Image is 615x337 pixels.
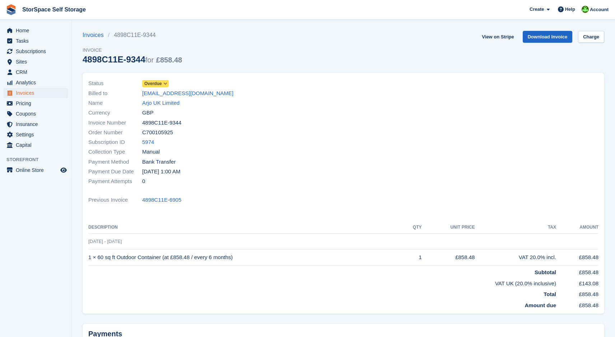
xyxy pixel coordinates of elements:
span: Analytics [16,78,59,88]
td: £858.48 [422,249,475,266]
span: Order Number [88,128,142,137]
span: £858.48 [156,56,182,64]
a: 4898C11E-6905 [142,196,181,204]
span: Billed to [88,89,142,98]
strong: Amount due [525,302,556,308]
td: £143.08 [556,277,598,288]
div: 4898C11E-9344 [83,55,182,64]
span: Subscriptions [16,46,59,56]
a: menu [4,109,68,119]
a: menu [4,165,68,175]
span: Bank Transfer [142,158,176,166]
th: Amount [556,222,598,233]
span: Invoices [16,88,59,98]
a: menu [4,140,68,150]
a: menu [4,130,68,140]
th: Unit Price [422,222,475,233]
div: VAT 20.0% incl. [475,253,556,262]
td: £858.48 [556,299,598,310]
span: Insurance [16,119,59,129]
a: menu [4,67,68,77]
span: Account [590,6,609,13]
strong: Total [544,291,556,297]
span: for [145,56,154,64]
a: menu [4,119,68,129]
img: Jon Pace [582,6,589,13]
a: Preview store [59,166,68,174]
span: Storefront [6,156,71,163]
td: £858.48 [556,287,598,299]
span: Manual [142,148,160,156]
span: Tasks [16,36,59,46]
td: VAT UK (20.0% inclusive) [88,277,556,288]
td: 1 [402,249,422,266]
th: Tax [475,222,556,233]
a: menu [4,78,68,88]
a: menu [4,25,68,36]
span: Status [88,79,142,88]
span: Invoice [83,47,182,54]
span: Payment Method [88,158,142,166]
a: menu [4,57,68,67]
th: Description [88,222,402,233]
span: Settings [16,130,59,140]
a: menu [4,36,68,46]
span: Payment Due Date [88,168,142,176]
span: CRM [16,67,59,77]
span: Currency [88,109,142,117]
span: Pricing [16,98,59,108]
span: C700105925 [142,128,173,137]
span: 0 [142,177,145,186]
a: [EMAIL_ADDRESS][DOMAIN_NAME] [142,89,233,98]
img: stora-icon-8386f47178a22dfd0bd8f6a31ec36ba5ce8667c1dd55bd0f319d3a0aa187defe.svg [6,4,17,15]
span: Payment Attempts [88,177,142,186]
th: QTY [402,222,422,233]
a: Charge [578,31,604,43]
span: Collection Type [88,148,142,156]
a: View on Stripe [479,31,517,43]
span: Help [565,6,575,13]
a: Invoices [83,31,108,39]
strong: Subtotal [535,269,556,275]
a: menu [4,46,68,56]
span: GBP [142,109,154,117]
a: Arjo UK Limited [142,99,180,107]
span: Create [530,6,544,13]
a: menu [4,88,68,98]
span: Sites [16,57,59,67]
a: Download Invoice [523,31,573,43]
td: £858.48 [556,266,598,277]
td: £858.48 [556,249,598,266]
time: 2025-07-02 00:00:00 UTC [142,168,180,176]
span: Invoice Number [88,119,142,127]
span: Home [16,25,59,36]
span: Previous Invoice [88,196,142,204]
span: Name [88,99,142,107]
span: Online Store [16,165,59,175]
span: Coupons [16,109,59,119]
nav: breadcrumbs [83,31,182,39]
a: Overdue [142,79,169,88]
td: 1 × 60 sq ft Outdoor Container (at £858.48 / every 6 months) [88,249,402,266]
span: Subscription ID [88,138,142,146]
span: [DATE] - [DATE] [88,239,122,244]
span: Overdue [144,80,162,87]
span: Capital [16,140,59,150]
a: menu [4,98,68,108]
span: 4898C11E-9344 [142,119,181,127]
a: StorSpace Self Storage [19,4,89,15]
a: 5974 [142,138,154,146]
